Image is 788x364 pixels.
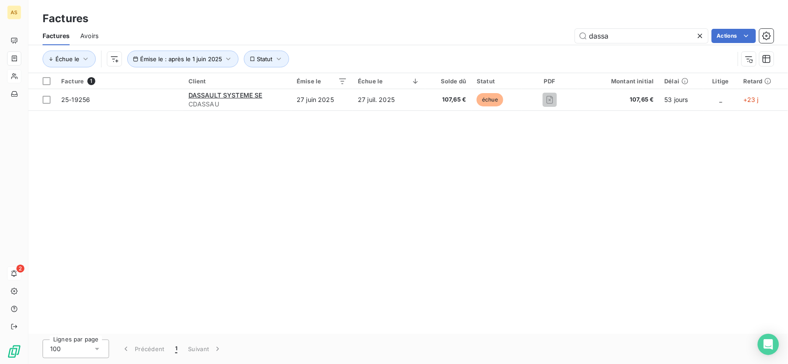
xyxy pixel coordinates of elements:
div: Solde dû [431,78,466,85]
span: 25-19256 [61,96,90,103]
span: Échue le [55,55,79,63]
div: PDF [527,78,572,85]
span: +23 j [743,96,759,103]
button: Précédent [116,340,170,358]
td: 27 juin 2025 [291,89,353,110]
img: Logo LeanPay [7,344,21,359]
h3: Factures [43,11,88,27]
div: Échue le [358,78,420,85]
button: Actions [712,29,756,43]
div: Open Intercom Messenger [758,334,779,355]
span: 1 [175,344,177,353]
span: échue [477,93,503,106]
button: Échue le [43,51,96,67]
input: Rechercher [575,29,708,43]
span: DASSAULT SYSTEME SE [188,91,263,99]
span: Factures [43,31,70,40]
span: Statut [257,55,273,63]
button: Statut [244,51,289,67]
div: Litige [709,78,733,85]
span: 2 [16,265,24,273]
span: Facture [61,78,84,85]
div: Statut [477,78,517,85]
span: 1 [87,77,95,85]
div: Émise le [297,78,347,85]
span: 107,65 € [583,95,654,104]
span: 107,65 € [431,95,466,104]
div: Retard [743,78,783,85]
span: _ [719,96,722,103]
td: 53 jours [659,89,704,110]
span: Avoirs [80,31,98,40]
div: Délai [665,78,698,85]
button: 1 [170,340,183,358]
td: 27 juil. 2025 [353,89,425,110]
div: AS [7,5,21,20]
button: Émise le : après le 1 juin 2025 [127,51,239,67]
span: 100 [50,344,61,353]
span: Émise le : après le 1 juin 2025 [140,55,222,63]
div: Montant initial [583,78,654,85]
button: Suivant [183,340,227,358]
span: CDASSAU [188,100,286,109]
div: Client [188,78,286,85]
